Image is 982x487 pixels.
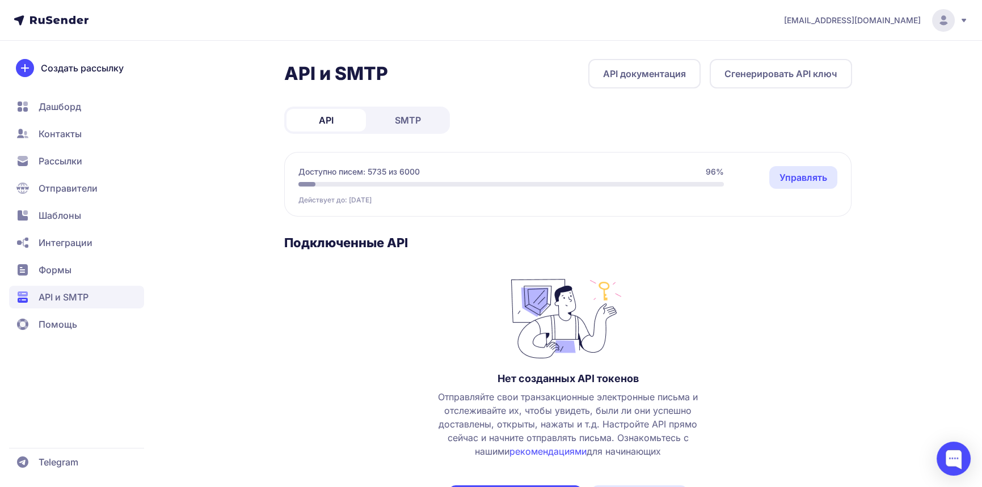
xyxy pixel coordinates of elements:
[39,209,81,222] span: Шаблоны
[39,181,98,195] span: Отправители
[710,59,852,88] button: Сгенерировать API ключ
[39,127,82,141] span: Контакты
[395,113,421,127] span: SMTP
[39,317,77,331] span: Помощь
[319,113,334,127] span: API
[39,455,78,469] span: Telegram
[427,390,709,458] span: Отправляйте свои транзакционные электронные письма и отслеживайте их, чтобы увидеть, были ли они ...
[368,109,448,132] a: SMTP
[286,109,366,132] a: API
[769,166,837,189] a: Управлять
[39,236,92,249] span: Интеграции
[9,451,144,473] a: Telegram
[41,61,124,75] span: Создать рассылку
[39,100,81,113] span: Дашборд
[39,290,88,304] span: API и SMTP
[39,263,71,277] span: Формы
[298,166,420,177] span: Доступно писем: 5735 из 6000
[498,372,639,386] h3: Нет созданных API токенов
[284,62,388,85] h2: API и SMTP
[284,235,852,251] h3: Подключенные API
[298,196,372,205] span: Действует до: [DATE]
[511,273,625,358] img: no_photo
[39,154,82,168] span: Рассылки
[784,15,921,26] span: [EMAIL_ADDRESS][DOMAIN_NAME]
[588,59,701,88] a: API документация
[509,446,587,457] a: рекомендациями
[706,166,724,177] span: 96%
